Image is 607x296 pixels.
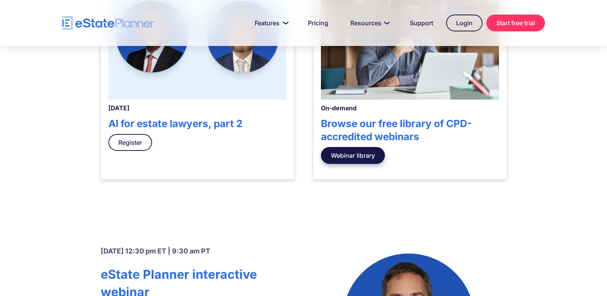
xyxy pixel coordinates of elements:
[108,134,152,151] a: Register
[299,15,337,31] a: Pricing
[321,117,499,143] h4: Browse our free library of CPD-accredited webinars
[321,147,385,164] a: Webinar library
[321,104,357,112] strong: On-demand
[245,15,295,31] a: Features
[446,15,483,31] a: Login
[401,15,442,31] a: Support
[101,247,210,255] strong: [DATE] 12:30 pm ET | 9:30 am PT
[108,104,129,112] strong: [DATE]
[486,15,545,31] a: Start free trial
[62,16,154,30] a: home
[341,15,397,31] a: Resources
[108,118,242,129] strong: AI for estate lawyers, part 2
